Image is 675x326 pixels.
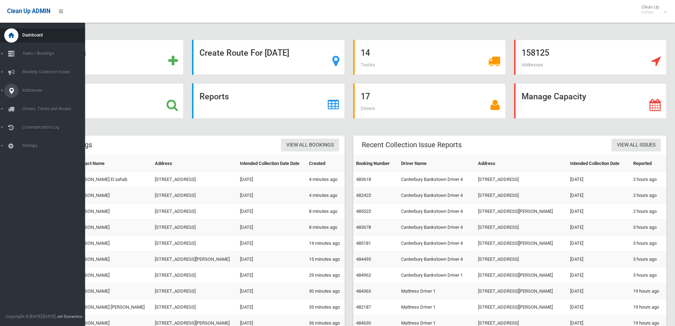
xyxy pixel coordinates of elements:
[192,83,344,118] a: Reports
[630,252,666,267] td: 3 hours ago
[567,156,630,172] th: Intended Collection Date
[475,156,567,172] th: Address
[567,252,630,267] td: [DATE]
[398,252,476,267] td: Canterbury Bankstown Driver 4
[522,48,549,58] strong: 158125
[567,236,630,252] td: [DATE]
[152,220,237,236] td: [STREET_ADDRESS]
[475,252,567,267] td: [STREET_ADDRESS]
[6,314,56,319] span: Copyright © [DATE]-[DATE]
[630,156,666,172] th: Reported
[356,241,371,246] a: 485181
[237,267,306,283] td: [DATE]
[57,314,82,319] strong: Jet Dynamics
[356,288,371,294] a: 484363
[199,48,289,58] strong: Create Route For [DATE]
[31,83,184,118] a: Search
[152,204,237,220] td: [STREET_ADDRESS]
[306,220,345,236] td: 8 minutes ago
[152,188,237,204] td: [STREET_ADDRESS]
[398,267,476,283] td: Canterbury Bankstown Driver 1
[73,267,152,283] td: [PERSON_NAME]
[306,299,345,315] td: 33 minutes ago
[20,51,90,56] span: Tasks / Bookings
[567,220,630,236] td: [DATE]
[361,48,370,58] strong: 14
[356,193,371,198] a: 482423
[237,283,306,299] td: [DATE]
[353,156,398,172] th: Booking Number
[356,272,371,278] a: 484962
[20,106,90,111] span: Drivers, Trucks and Routes
[73,172,152,188] td: [PERSON_NAME] El zahab
[638,4,666,15] span: Clean Up
[237,299,306,315] td: [DATE]
[237,172,306,188] td: [DATE]
[398,172,476,188] td: Canterbury Bankstown Driver 4
[199,92,229,101] strong: Reports
[31,40,184,75] a: Add Booking
[152,283,237,299] td: [STREET_ADDRESS]
[306,172,345,188] td: 4 minutes ago
[475,204,567,220] td: [STREET_ADDRESS][PERSON_NAME]
[237,188,306,204] td: [DATE]
[567,204,630,220] td: [DATE]
[20,33,90,38] span: Dashboard
[475,188,567,204] td: [STREET_ADDRESS]
[73,204,152,220] td: [PERSON_NAME]
[398,299,476,315] td: Mattress Driver 1
[356,320,371,326] a: 484630
[152,267,237,283] td: [STREET_ADDRESS]
[567,283,630,299] td: [DATE]
[398,236,476,252] td: Canterbury Bankstown Driver 4
[237,156,306,172] th: Intended Collection Date Date
[353,83,506,118] a: 17 Drivers
[356,209,371,214] a: 485523
[237,252,306,267] td: [DATE]
[306,188,345,204] td: 4 minutes ago
[353,138,470,152] header: Recent Collection Issue Reports
[630,204,666,220] td: 2 hours ago
[361,62,375,67] span: Trucks
[398,283,476,299] td: Mattress Driver 1
[306,283,345,299] td: 30 minutes ago
[306,204,345,220] td: 8 minutes ago
[522,92,586,101] strong: Manage Capacity
[567,188,630,204] td: [DATE]
[237,236,306,252] td: [DATE]
[306,267,345,283] td: 29 minutes ago
[20,143,90,148] span: Settings
[641,10,659,15] small: Admin
[356,256,371,262] a: 484495
[475,220,567,236] td: [STREET_ADDRESS]
[7,8,50,15] span: Clean Up ADMIN
[152,172,237,188] td: [STREET_ADDRESS]
[630,283,666,299] td: 19 hours ago
[398,156,476,172] th: Driver Name
[152,236,237,252] td: [STREET_ADDRESS]
[237,220,306,236] td: [DATE]
[630,172,666,188] td: 2 hours ago
[73,220,152,236] td: [PERSON_NAME]
[356,225,371,230] a: 483678
[630,267,666,283] td: 3 hours ago
[73,156,152,172] th: Contact Name
[567,299,630,315] td: [DATE]
[356,177,371,182] a: 483618
[475,172,567,188] td: [STREET_ADDRESS]
[361,106,375,111] span: Drivers
[152,252,237,267] td: [STREET_ADDRESS][PERSON_NAME]
[522,62,543,67] span: Addresses
[20,88,90,93] span: Addresses
[630,188,666,204] td: 2 hours ago
[567,267,630,283] td: [DATE]
[192,40,344,75] a: Create Route For [DATE]
[20,70,90,74] span: Booking Collection Issues
[152,156,237,172] th: Address
[152,299,237,315] td: [STREET_ADDRESS]
[20,125,90,130] span: Communication Log
[73,252,152,267] td: [PERSON_NAME]
[361,92,370,101] strong: 17
[567,172,630,188] td: [DATE]
[73,188,152,204] td: [PERSON_NAME]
